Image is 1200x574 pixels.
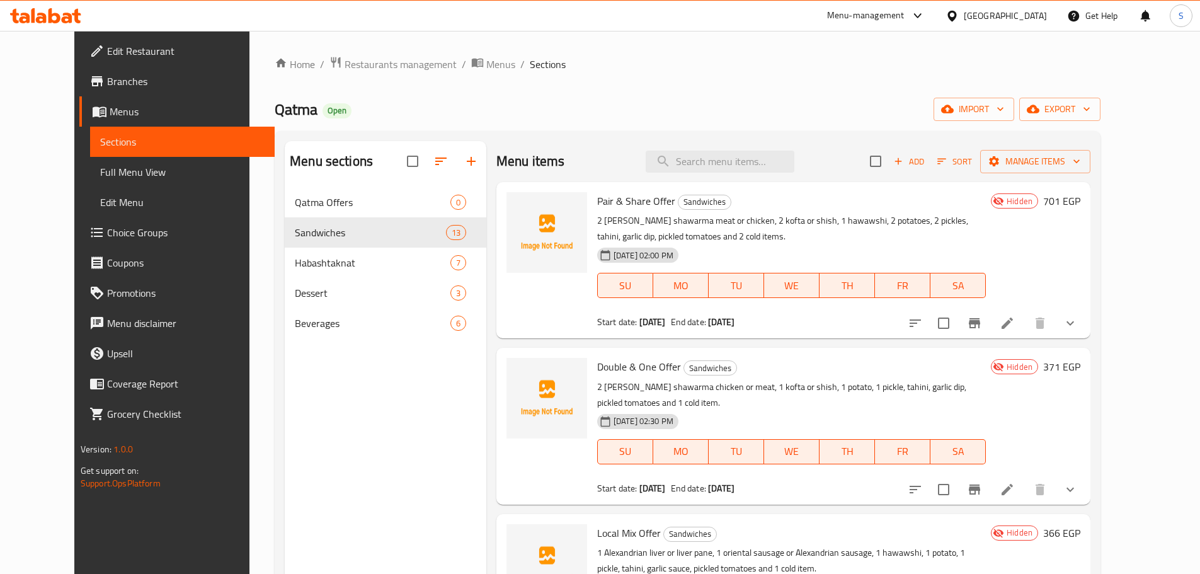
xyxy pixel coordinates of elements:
[1179,9,1184,23] span: S
[1002,361,1037,373] span: Hidden
[486,57,515,72] span: Menus
[664,527,716,541] span: Sandwiches
[900,308,930,338] button: sort-choices
[506,358,587,439] img: Double & One Offer
[285,187,486,217] div: Qatma Offers0
[450,195,466,210] div: items
[506,192,587,273] img: Pair & Share Offer
[79,278,275,308] a: Promotions
[1000,316,1015,331] a: Edit menu item
[646,151,794,173] input: search
[285,278,486,308] div: Dessert3
[100,195,265,210] span: Edit Menu
[709,439,764,464] button: TU
[90,187,275,217] a: Edit Menu
[107,225,265,240] span: Choice Groups
[456,146,486,176] button: Add section
[285,308,486,338] div: Beverages6
[709,273,764,298] button: TU
[79,96,275,127] a: Menus
[678,195,731,209] span: Sandwiches
[609,415,678,427] span: [DATE] 02:30 PM
[426,146,456,176] span: Sort sections
[100,134,265,149] span: Sections
[107,346,265,361] span: Upsell
[764,273,820,298] button: WE
[597,192,675,210] span: Pair & Share Offer
[875,439,930,464] button: FR
[320,57,324,72] li: /
[295,195,450,210] span: Qatma Offers
[275,95,317,123] span: Qatma
[90,157,275,187] a: Full Menu View
[1063,316,1078,331] svg: Show Choices
[79,36,275,66] a: Edit Restaurant
[446,225,466,240] div: items
[285,182,486,343] nav: Menu sections
[107,376,265,391] span: Coverage Report
[862,148,889,175] span: Select section
[764,439,820,464] button: WE
[285,248,486,278] div: Habashtaknat7
[1002,527,1037,539] span: Hidden
[653,273,709,298] button: MO
[345,57,457,72] span: Restaurants management
[603,277,648,295] span: SU
[597,213,986,244] p: 2 [PERSON_NAME] shawarma meat or chicken, 2 kofta or shish, 1 hawawshi, 2 potatoes, 2 pickles, ta...
[113,441,133,457] span: 1.0.0
[769,277,814,295] span: WE
[1025,474,1055,505] button: delete
[930,310,957,336] span: Select to update
[930,476,957,503] span: Select to update
[329,56,457,72] a: Restaurants management
[671,314,706,330] span: End date:
[827,8,905,23] div: Menu-management
[597,439,653,464] button: SU
[530,57,566,72] span: Sections
[295,285,450,301] span: Dessert
[471,56,515,72] a: Menus
[603,442,648,461] span: SU
[820,273,875,298] button: TH
[496,152,565,171] h2: Menu items
[930,273,986,298] button: SA
[825,277,870,295] span: TH
[769,442,814,461] span: WE
[658,442,704,461] span: MO
[81,441,111,457] span: Version:
[935,277,981,295] span: SA
[714,277,759,295] span: TU
[959,308,990,338] button: Branch-specific-item
[1025,308,1055,338] button: delete
[900,474,930,505] button: sort-choices
[90,127,275,157] a: Sections
[275,56,1100,72] nav: breadcrumb
[964,9,1047,23] div: [GEOGRAPHIC_DATA]
[714,442,759,461] span: TU
[462,57,466,72] li: /
[79,308,275,338] a: Menu disclaimer
[451,318,466,330] span: 6
[889,152,929,171] button: Add
[107,255,265,270] span: Coupons
[959,474,990,505] button: Branch-specific-item
[275,57,315,72] a: Home
[1019,98,1100,121] button: export
[684,361,736,376] span: Sandwiches
[285,217,486,248] div: Sandwiches13
[79,369,275,399] a: Coverage Report
[597,480,637,497] span: Start date:
[980,150,1090,173] button: Manage items
[447,227,466,239] span: 13
[1043,192,1080,210] h6: 701 EGP
[658,277,704,295] span: MO
[295,255,450,270] span: Habashtaknat
[323,103,351,118] div: Open
[1043,358,1080,376] h6: 371 EGP
[597,357,681,376] span: Double & One Offer
[609,250,678,261] span: [DATE] 02:00 PM
[323,105,351,116] span: Open
[1055,474,1085,505] button: show more
[79,217,275,248] a: Choice Groups
[107,285,265,301] span: Promotions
